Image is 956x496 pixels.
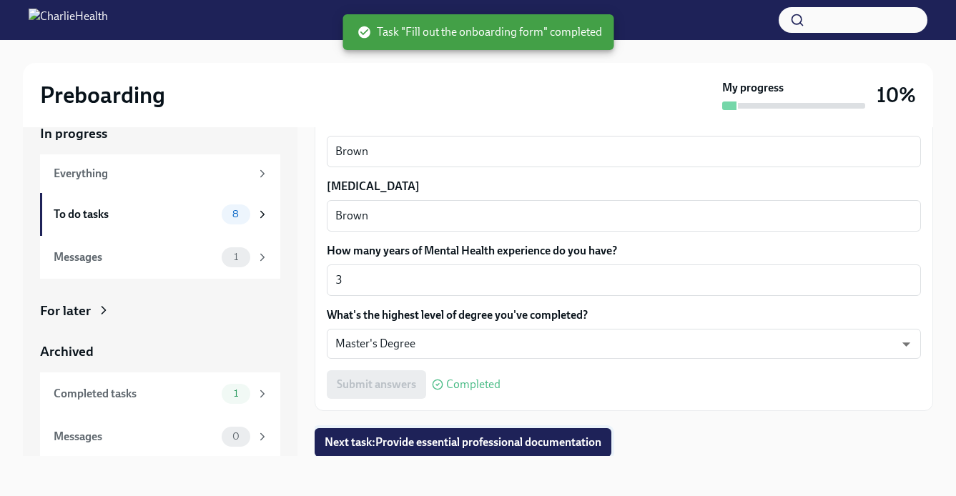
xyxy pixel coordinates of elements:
[54,386,216,402] div: Completed tasks
[40,342,280,361] a: Archived
[29,9,108,31] img: CharlieHealth
[224,431,248,442] span: 0
[325,435,601,450] span: Next task : Provide essential professional documentation
[40,302,91,320] div: For later
[40,302,280,320] a: For later
[327,179,921,194] label: [MEDICAL_DATA]
[40,124,280,143] a: In progress
[40,154,280,193] a: Everything
[40,372,280,415] a: Completed tasks1
[335,207,912,224] textarea: Brown
[54,429,216,445] div: Messages
[446,379,501,390] span: Completed
[40,236,280,279] a: Messages1
[327,243,921,259] label: How many years of Mental Health experience do you have?
[54,166,250,182] div: Everything
[327,329,921,359] div: Master's Degree
[225,388,247,399] span: 1
[54,207,216,222] div: To do tasks
[335,143,912,160] textarea: Brown
[357,24,602,40] span: Task "Fill out the onboarding form" completed
[40,81,165,109] h2: Preboarding
[224,209,247,219] span: 8
[40,193,280,236] a: To do tasks8
[40,415,280,458] a: Messages0
[315,428,611,457] button: Next task:Provide essential professional documentation
[54,249,216,265] div: Messages
[722,80,784,96] strong: My progress
[327,307,921,323] label: What's the highest level of degree you've completed?
[335,272,912,289] textarea: 3
[877,82,916,108] h3: 10%
[225,252,247,262] span: 1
